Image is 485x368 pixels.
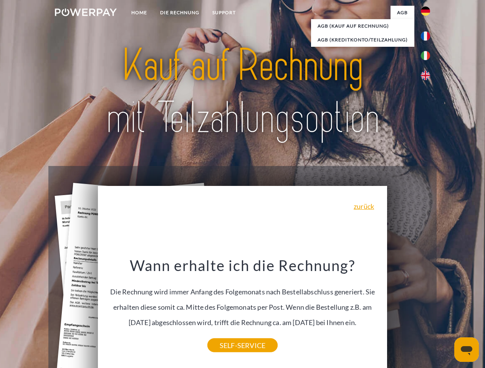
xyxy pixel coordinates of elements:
[103,256,383,345] div: Die Rechnung wird immer Anfang des Folgemonats nach Bestellabschluss generiert. Sie erhalten dies...
[103,256,383,274] h3: Wann erhalte ich die Rechnung?
[421,31,430,41] img: fr
[311,33,414,47] a: AGB (Kreditkonto/Teilzahlung)
[421,51,430,60] img: it
[55,8,117,16] img: logo-powerpay-white.svg
[421,7,430,16] img: de
[421,71,430,80] img: en
[73,37,412,147] img: title-powerpay_de.svg
[207,338,278,352] a: SELF-SERVICE
[354,203,374,210] a: zurück
[206,6,242,20] a: SUPPORT
[154,6,206,20] a: DIE RECHNUNG
[391,6,414,20] a: agb
[311,19,414,33] a: AGB (Kauf auf Rechnung)
[454,337,479,362] iframe: Schaltfläche zum Öffnen des Messaging-Fensters
[125,6,154,20] a: Home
